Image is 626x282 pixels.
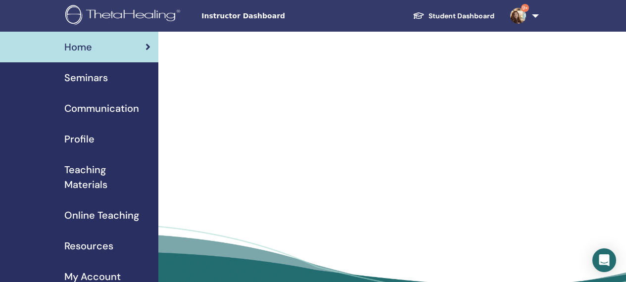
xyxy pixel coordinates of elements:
span: Profile [64,132,95,146]
a: Student Dashboard [405,7,502,25]
span: Home [64,40,92,54]
span: Online Teaching [64,208,139,223]
span: Resources [64,238,113,253]
span: Instructor Dashboard [201,11,350,21]
span: 9+ [521,4,529,12]
span: Teaching Materials [64,162,150,192]
img: graduation-cap-white.svg [413,11,425,20]
img: default.jpg [510,8,526,24]
span: Communication [64,101,139,116]
span: Seminars [64,70,108,85]
img: logo.png [65,5,184,27]
div: Open Intercom Messenger [592,248,616,272]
